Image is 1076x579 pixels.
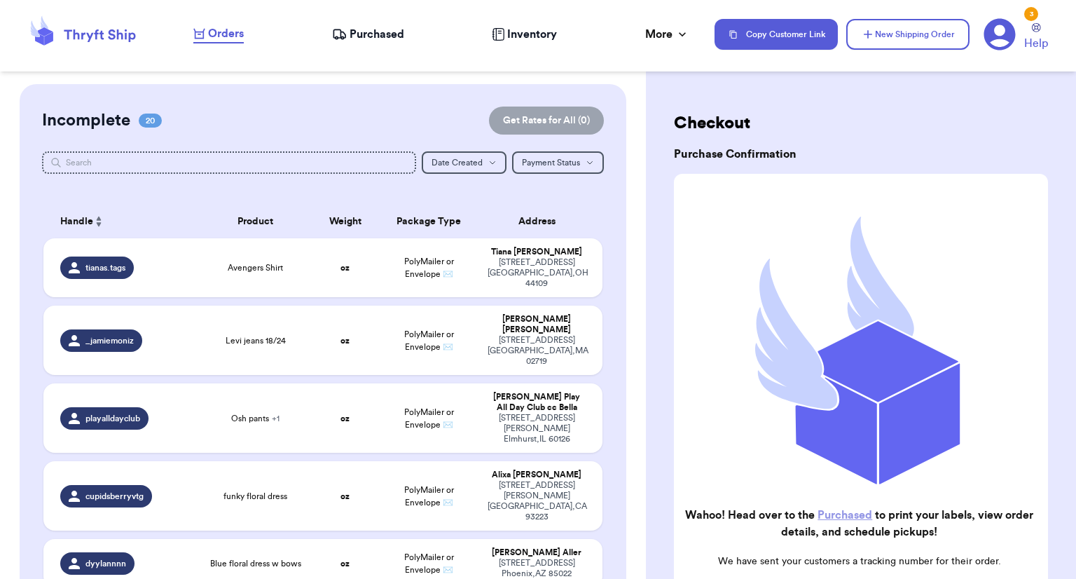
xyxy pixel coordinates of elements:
[479,205,602,238] th: Address
[404,408,454,429] span: PolyMailer or Envelope ✉️
[522,158,580,167] span: Payment Status
[507,26,557,43] span: Inventory
[312,205,379,238] th: Weight
[60,214,93,229] span: Handle
[1024,35,1048,52] span: Help
[488,558,586,579] div: [STREET_ADDRESS] Phoenix , AZ 85022
[488,547,586,558] div: [PERSON_NAME] Aller
[85,262,125,273] span: tianas.tags
[193,25,244,43] a: Orders
[272,414,280,423] span: + 1
[984,18,1016,50] a: 3
[139,114,162,128] span: 20
[488,314,586,335] div: [PERSON_NAME] [PERSON_NAME]
[85,413,140,424] span: playalldayclub
[674,146,1048,163] h3: Purchase Confirmation
[42,109,130,132] h2: Incomplete
[1024,23,1048,52] a: Help
[226,335,286,346] span: Levi jeans 18/24
[404,330,454,351] span: PolyMailer or Envelope ✉️
[85,491,144,502] span: cupidsberryvtg
[85,335,134,346] span: _jamiemoniz
[1024,7,1038,21] div: 3
[231,413,280,424] span: Osh pants
[350,26,404,43] span: Purchased
[422,151,506,174] button: Date Created
[332,26,404,43] a: Purchased
[404,486,454,507] span: PolyMailer or Envelope ✉️
[200,205,312,238] th: Product
[489,107,604,135] button: Get Rates for All (0)
[340,492,350,500] strong: oz
[223,491,287,502] span: funky floral dress
[715,19,838,50] button: Copy Customer Link
[488,480,586,522] div: [STREET_ADDRESS][PERSON_NAME] [GEOGRAPHIC_DATA] , CA 93223
[93,213,104,230] button: Sort ascending
[818,510,872,521] a: Purchased
[488,392,586,413] div: [PERSON_NAME] Play All Day Club cc Bella
[340,336,350,345] strong: oz
[210,558,301,569] span: Blue floral dress w bows
[488,413,586,444] div: [STREET_ADDRESS][PERSON_NAME] Elmhurst , IL 60126
[208,25,244,42] span: Orders
[685,507,1034,540] h2: Wahoo! Head over to the to print your labels, view order details, and schedule pickups!
[85,558,126,569] span: dyylannnn
[488,257,586,289] div: [STREET_ADDRESS] [GEOGRAPHIC_DATA] , OH 44109
[488,470,586,480] div: Alixa [PERSON_NAME]
[228,262,283,273] span: Avengers Shirt
[512,151,604,174] button: Payment Status
[645,26,689,43] div: More
[340,264,350,272] strong: oz
[404,257,454,278] span: PolyMailer or Envelope ✉️
[432,158,483,167] span: Date Created
[488,335,586,367] div: [STREET_ADDRESS] [GEOGRAPHIC_DATA] , MA 02719
[488,247,586,257] div: Tiana [PERSON_NAME]
[674,112,1048,135] h2: Checkout
[340,414,350,423] strong: oz
[685,554,1034,568] p: We have sent your customers a tracking number for their order.
[492,26,557,43] a: Inventory
[404,553,454,574] span: PolyMailer or Envelope ✉️
[340,559,350,568] strong: oz
[379,205,480,238] th: Package Type
[42,151,416,174] input: Search
[846,19,970,50] button: New Shipping Order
